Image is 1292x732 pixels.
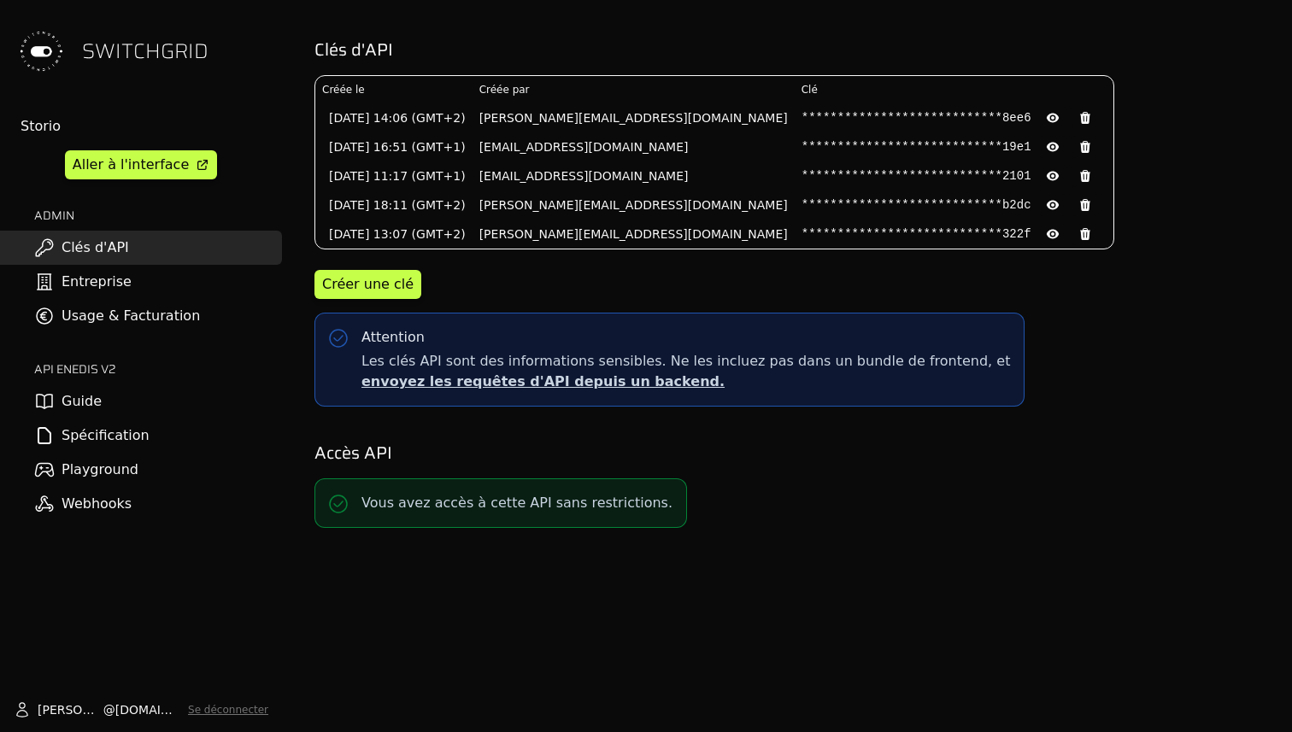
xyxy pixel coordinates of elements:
[315,161,473,190] td: [DATE] 11:17 (GMT+1)
[14,24,68,79] img: Switchgrid Logo
[34,207,282,224] h2: ADMIN
[315,190,473,220] td: [DATE] 18:11 (GMT+2)
[315,103,473,132] td: [DATE] 14:06 (GMT+2)
[361,351,1010,392] span: Les clés API sont des informations sensibles. Ne les incluez pas dans un bundle de frontend, et
[473,161,795,190] td: [EMAIL_ADDRESS][DOMAIN_NAME]
[795,76,1113,103] th: Clé
[315,76,473,103] th: Créée le
[361,372,1010,392] p: envoyez les requêtes d'API depuis un backend.
[361,327,425,348] div: Attention
[315,220,473,249] td: [DATE] 13:07 (GMT+2)
[473,103,795,132] td: [PERSON_NAME][EMAIL_ADDRESS][DOMAIN_NAME]
[361,493,672,513] p: Vous avez accès à cette API sans restrictions.
[34,360,282,378] h2: API ENEDIS v2
[115,701,181,718] span: [DOMAIN_NAME]
[315,132,473,161] td: [DATE] 16:51 (GMT+1)
[65,150,217,179] a: Aller à l'interface
[38,701,103,718] span: [PERSON_NAME]
[314,441,1268,465] h2: Accès API
[188,703,268,717] button: Se déconnecter
[103,701,115,718] span: @
[73,155,189,175] div: Aller à l'interface
[473,132,795,161] td: [EMAIL_ADDRESS][DOMAIN_NAME]
[473,190,795,220] td: [PERSON_NAME][EMAIL_ADDRESS][DOMAIN_NAME]
[82,38,208,65] span: SWITCHGRID
[473,76,795,103] th: Créée par
[322,274,414,295] div: Créer une clé
[314,38,1268,61] h2: Clés d'API
[21,116,282,137] div: Storio
[473,220,795,249] td: [PERSON_NAME][EMAIL_ADDRESS][DOMAIN_NAME]
[314,270,421,299] button: Créer une clé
